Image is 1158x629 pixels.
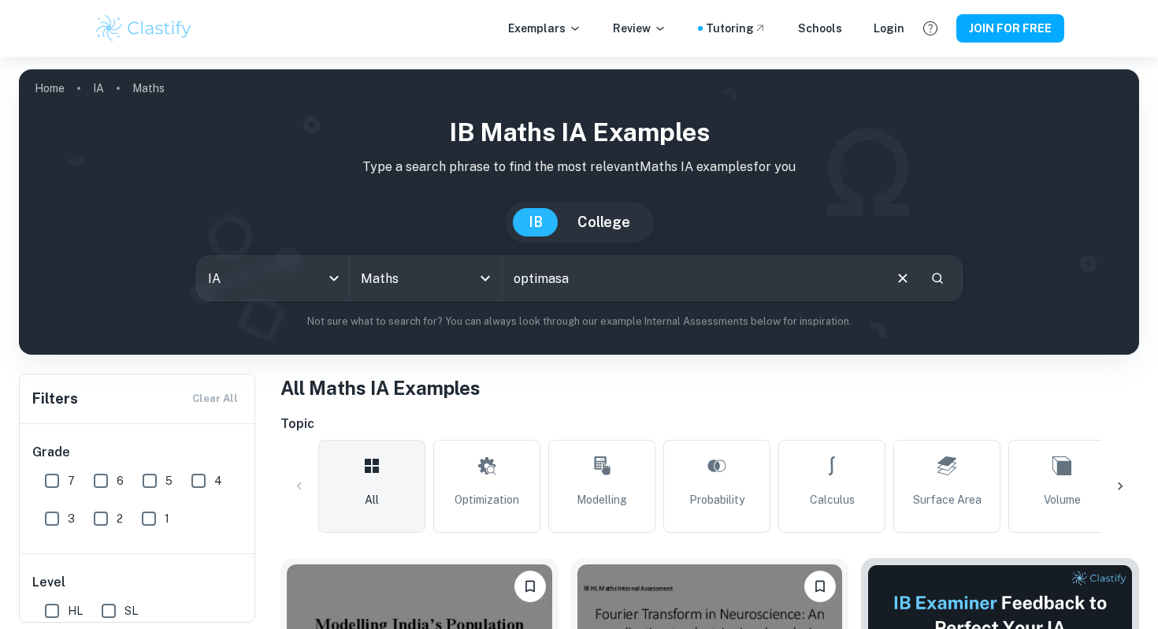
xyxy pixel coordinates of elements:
button: JOIN FOR FREE [956,14,1064,43]
span: Calculus [810,491,855,508]
button: College [562,208,646,236]
p: Type a search phrase to find the most relevant Maths IA examples for you [32,158,1126,177]
span: 2 [117,510,123,527]
span: 6 [117,472,124,489]
h6: Level [32,573,243,592]
p: Review [613,20,666,37]
button: Help and Feedback [917,15,944,42]
button: Search [924,265,951,292]
span: 7 [68,472,75,489]
h6: Filters [32,388,78,410]
span: 3 [68,510,75,527]
h1: All Maths IA Examples [280,374,1139,402]
span: Volume [1044,491,1081,508]
a: Tutoring [706,20,766,37]
span: HL [68,602,83,620]
button: Open [474,267,496,289]
p: Maths [132,80,165,97]
span: Probability [689,491,744,508]
span: 1 [165,510,169,527]
img: Clastify logo [94,13,194,44]
span: 4 [214,472,222,489]
button: IB [513,208,559,236]
p: Not sure what to search for? You can always look through our example Internal Assessments below f... [32,314,1126,329]
span: SL [124,602,138,620]
button: Clear [888,263,918,293]
span: Surface Area [913,491,982,508]
a: IA [93,77,104,99]
img: profile cover [19,69,1139,355]
h1: IB Maths IA examples [32,114,1126,151]
button: Please log in to bookmark exemplars [804,571,836,602]
a: Schools [798,20,842,37]
a: Login [874,20,904,37]
h6: Topic [280,415,1139,434]
a: Home [35,77,65,99]
div: IA [197,256,349,300]
span: 5 [165,472,173,489]
span: Modelling [577,491,627,508]
input: E.g. neural networks, space, population modelling... [503,256,881,300]
h6: Grade [32,443,243,462]
span: All [365,491,379,508]
button: Please log in to bookmark exemplars [514,571,546,602]
span: Optimization [455,491,519,508]
p: Exemplars [508,20,581,37]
